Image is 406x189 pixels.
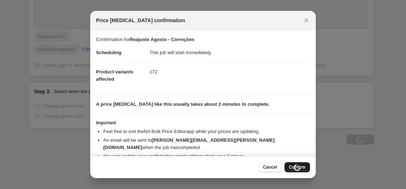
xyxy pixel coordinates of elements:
[130,37,194,42] b: Reajuste Agosto - Correções
[301,15,311,25] button: Close
[96,17,185,24] span: Price [MEDICAL_DATA] confirmation
[103,137,310,151] li: An email will be sent to when the job has completed .
[259,162,282,172] button: Cancel
[96,36,310,43] p: Confirmation for
[96,101,270,107] b: A price [MEDICAL_DATA] like this usually takes about 2 minutes to complete.
[150,62,310,81] dd: 172
[263,164,277,170] span: Cancel
[103,128,310,135] li: Feel free to exit the NA Bulk Price Editor app while your prices are updating.
[227,153,244,159] a: Settings
[96,120,310,126] h3: Important
[103,137,275,150] b: [PERSON_NAME][EMAIL_ADDRESS][PERSON_NAME][DOMAIN_NAME]
[96,69,134,82] span: Product variants affected
[96,50,122,55] span: Scheduling
[150,43,310,62] dd: This job will start immediately.
[103,153,310,160] li: You can update your confirmation email address from your .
